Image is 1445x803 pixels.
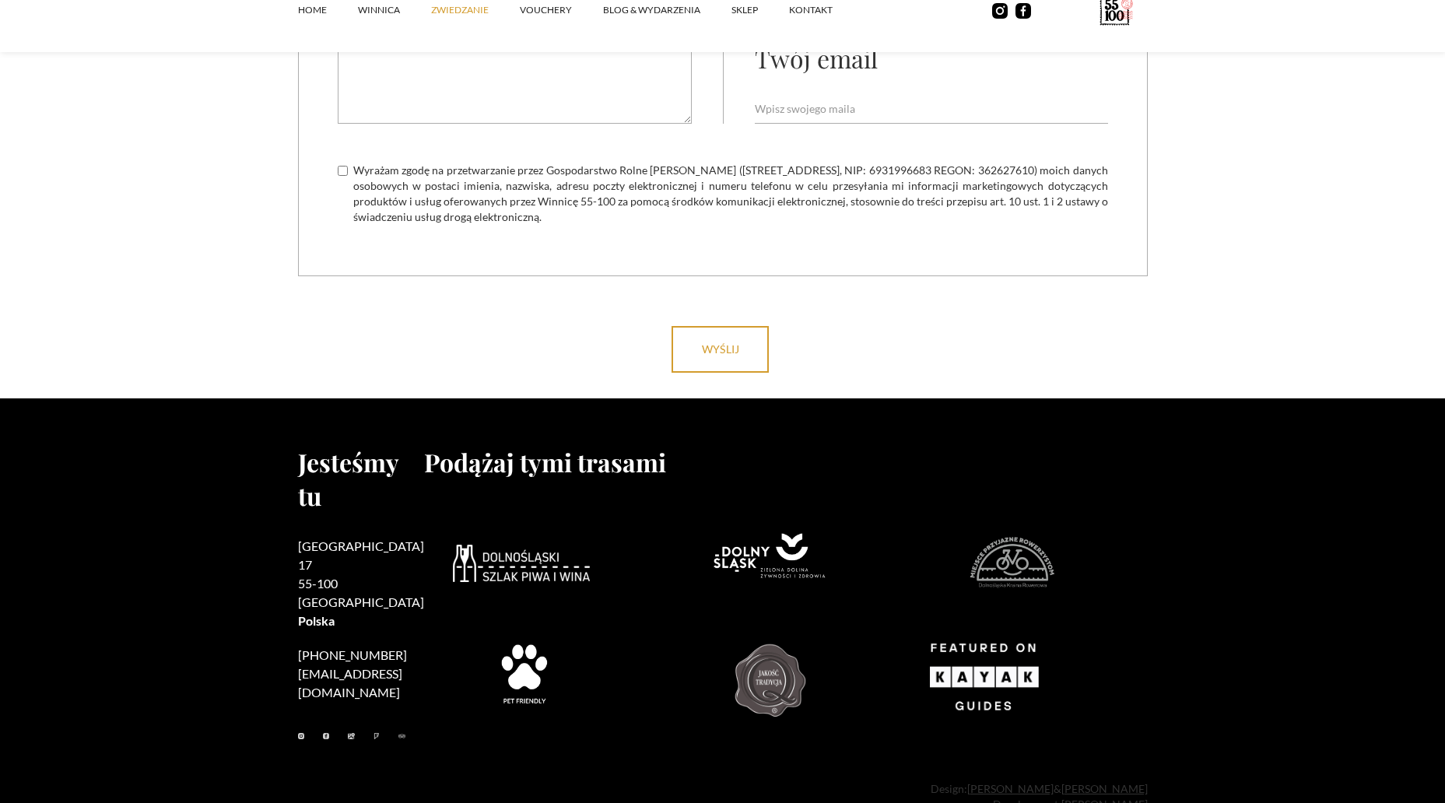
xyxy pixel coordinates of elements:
[298,613,335,628] strong: Polska
[424,445,1148,479] h2: Podążaj tymi trasami
[338,166,348,176] input: Wyrażam zgodę na przetwarzanie przez Gospodarstwo Rolne [PERSON_NAME] ([STREET_ADDRESS], NIP: 693...
[672,326,769,373] input: wyślij
[967,782,1054,795] a: [PERSON_NAME]
[755,41,878,75] div: Twój email
[298,647,407,662] a: [PHONE_NUMBER]
[755,94,1108,124] input: Wpisz swojego maila
[298,445,424,512] h2: Jesteśmy tu
[298,537,424,630] h2: [GEOGRAPHIC_DATA] 17 55-100 [GEOGRAPHIC_DATA]
[353,163,1108,225] span: Wyrażam zgodę na przetwarzanie przez Gospodarstwo Rolne [PERSON_NAME] ([STREET_ADDRESS], NIP: 693...
[1061,782,1148,795] a: [PERSON_NAME]
[298,666,402,700] a: [EMAIL_ADDRESS][DOMAIN_NAME]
